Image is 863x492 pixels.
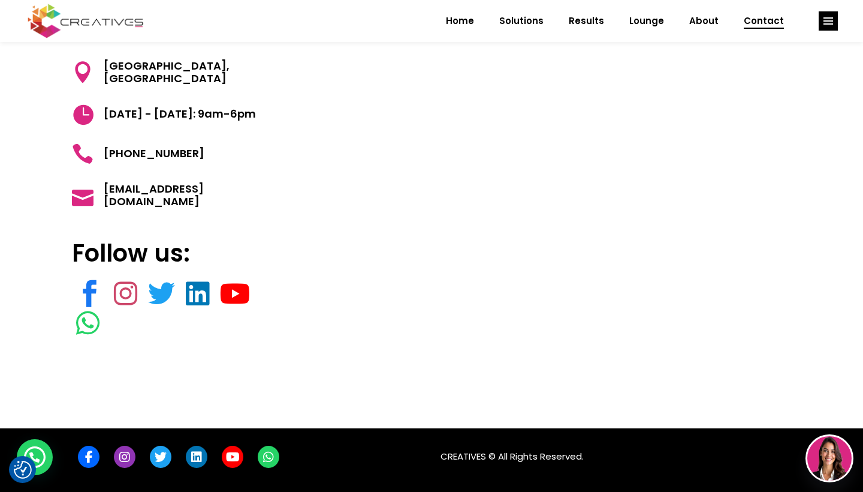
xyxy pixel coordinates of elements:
[114,279,137,309] a: link
[17,439,53,475] div: WhatsApp contact
[25,2,146,40] img: Creatives
[617,5,677,37] a: Lounge
[93,143,204,164] span: [PHONE_NUMBER]
[731,5,796,37] a: Contact
[433,5,487,37] a: Home
[148,279,175,309] a: link
[258,446,279,468] a: link
[72,239,286,268] h3: Follow us:
[569,5,604,37] span: Results
[677,5,731,37] a: About
[72,182,286,208] a: [EMAIL_ADDRESS][DOMAIN_NAME]
[744,5,784,37] span: Contact
[186,446,207,468] a: link
[93,103,256,125] span: [DATE] - [DATE]: 9am-6pm
[14,461,32,479] button: Consent Preferences
[14,461,32,479] img: Revisit consent button
[150,446,171,468] a: link
[689,5,719,37] span: About
[446,5,474,37] span: Home
[556,5,617,37] a: Results
[93,59,286,85] span: [GEOGRAPHIC_DATA], [GEOGRAPHIC_DATA]
[487,5,556,37] a: Solutions
[78,446,99,468] a: link
[499,5,544,37] span: Solutions
[114,446,135,468] a: link
[93,182,286,208] span: [EMAIL_ADDRESS][DOMAIN_NAME]
[819,11,838,31] a: link
[807,436,852,481] img: agent
[72,143,204,164] a: [PHONE_NUMBER]
[76,308,99,338] a: link
[222,446,243,468] a: link
[76,279,103,309] a: link
[220,279,251,309] a: link
[629,5,664,37] span: Lounge
[186,279,209,309] a: link
[440,440,791,464] p: CREATIVES © All Rights Reserved.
